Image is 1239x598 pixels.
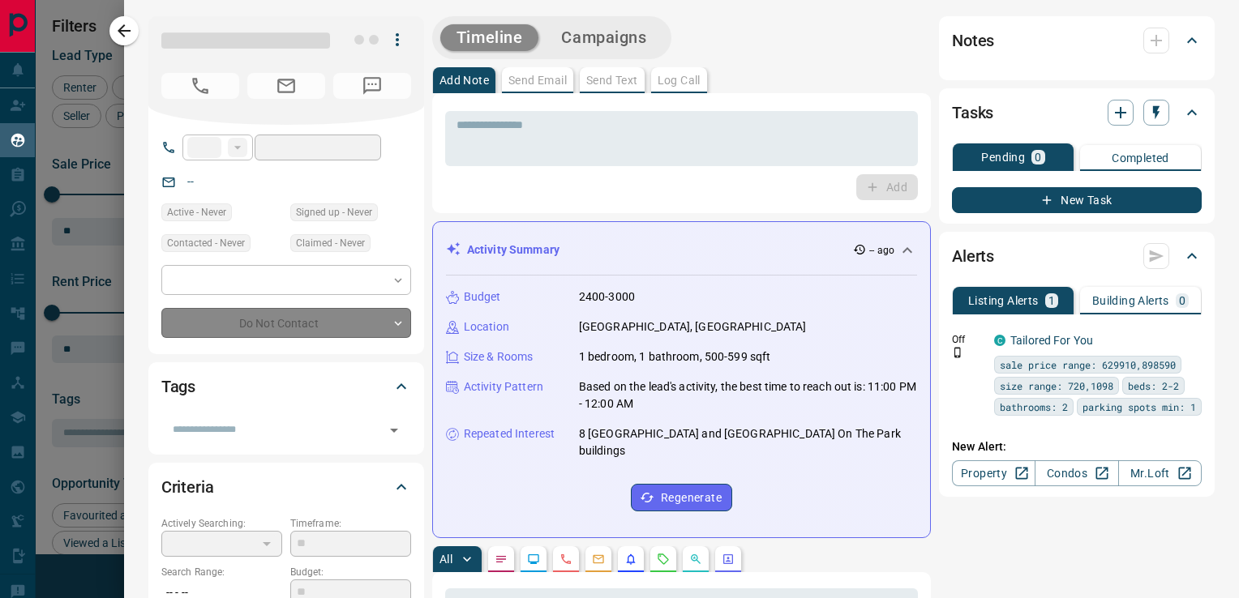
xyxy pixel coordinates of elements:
[579,348,771,365] p: 1 bedroom, 1 bathroom, 500-599 sqft
[657,553,670,566] svg: Requests
[952,460,1035,486] a: Property
[1083,399,1196,415] span: parking spots min: 1
[968,295,1039,306] p: Listing Alerts
[631,484,732,511] button: Regenerate
[464,425,555,442] p: Repeated Interest
[439,75,489,86] p: Add Note
[952,28,994,53] h2: Notes
[952,21,1202,60] div: Notes
[383,419,405,442] button: Open
[1118,460,1202,486] a: Mr.Loft
[247,73,325,99] span: No Email
[161,308,411,338] div: Do Not Contact
[1010,334,1093,347] a: Tailored For You
[981,152,1025,163] p: Pending
[446,235,917,265] div: Activity Summary-- ago
[592,553,605,566] svg: Emails
[161,516,282,531] p: Actively Searching:
[952,237,1202,276] div: Alerts
[579,425,917,459] p: 8 [GEOGRAPHIC_DATA] and [GEOGRAPHIC_DATA] On The Park buildings
[167,235,245,251] span: Contacted - Never
[869,243,894,258] p: -- ago
[952,187,1202,213] button: New Task
[1000,399,1068,415] span: bathrooms: 2
[290,565,411,579] p: Budget:
[440,24,539,51] button: Timeline
[952,347,963,358] svg: Push Notification Only
[161,374,195,399] h2: Tags
[527,553,540,566] svg: Lead Browsing Activity
[1035,152,1041,163] p: 0
[167,204,226,220] span: Active - Never
[495,553,508,566] svg: Notes
[545,24,662,51] button: Campaigns
[722,553,735,566] svg: Agent Actions
[689,553,702,566] svg: Opportunities
[161,565,282,579] p: Search Range:
[579,378,917,412] p: Based on the lead's activity, the best time to reach out is: 11:00 PM - 12:00 AM
[579,288,635,305] p: 2400-3000
[187,175,194,188] a: --
[439,553,452,565] p: All
[1000,357,1176,373] span: sale price range: 629910,898590
[296,204,372,220] span: Signed up - Never
[1128,378,1179,394] span: beds: 2-2
[296,235,365,251] span: Claimed - Never
[1092,295,1169,306] p: Building Alerts
[464,348,534,365] p: Size & Rooms
[579,318,807,335] p: [GEOGRAPHIC_DATA], [GEOGRAPHIC_DATA]
[1048,295,1055,306] p: 1
[161,474,214,500] h2: Criteria
[559,553,572,566] svg: Calls
[161,468,411,506] div: Criteria
[952,100,993,126] h2: Tasks
[952,438,1202,455] p: New Alert:
[464,318,509,335] p: Location
[467,241,559,258] p: Activity Summary
[1035,460,1118,486] a: Condos
[333,73,411,99] span: No Number
[290,516,411,531] p: Timeframe:
[161,367,411,406] div: Tags
[1112,152,1169,164] p: Completed
[464,378,543,395] p: Activity Pattern
[952,93,1202,132] div: Tasks
[464,288,501,305] p: Budget
[952,332,984,347] p: Off
[994,335,1005,346] div: condos.ca
[1179,295,1185,306] p: 0
[624,553,637,566] svg: Listing Alerts
[161,73,239,99] span: No Number
[952,243,994,269] h2: Alerts
[1000,378,1113,394] span: size range: 720,1098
